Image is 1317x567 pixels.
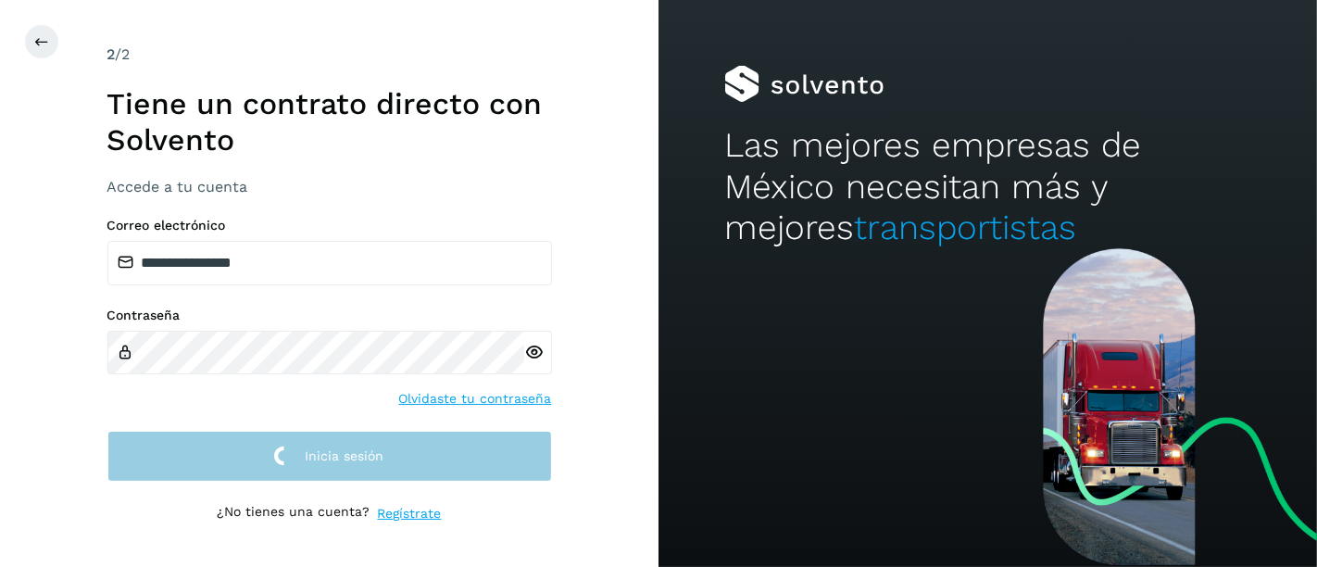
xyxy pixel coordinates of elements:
h3: Accede a tu cuenta [107,178,552,195]
label: Contraseña [107,308,552,323]
a: Regístrate [378,504,442,523]
button: Inicia sesión [107,431,552,482]
h1: Tiene un contrato directo con Solvento [107,86,552,157]
label: Correo electrónico [107,218,552,233]
a: Olvidaste tu contraseña [399,389,552,409]
span: Inicia sesión [306,449,384,462]
span: transportistas [854,208,1076,247]
p: ¿No tienes una cuenta? [218,504,370,523]
h2: Las mejores empresas de México necesitan más y mejores [724,125,1251,248]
